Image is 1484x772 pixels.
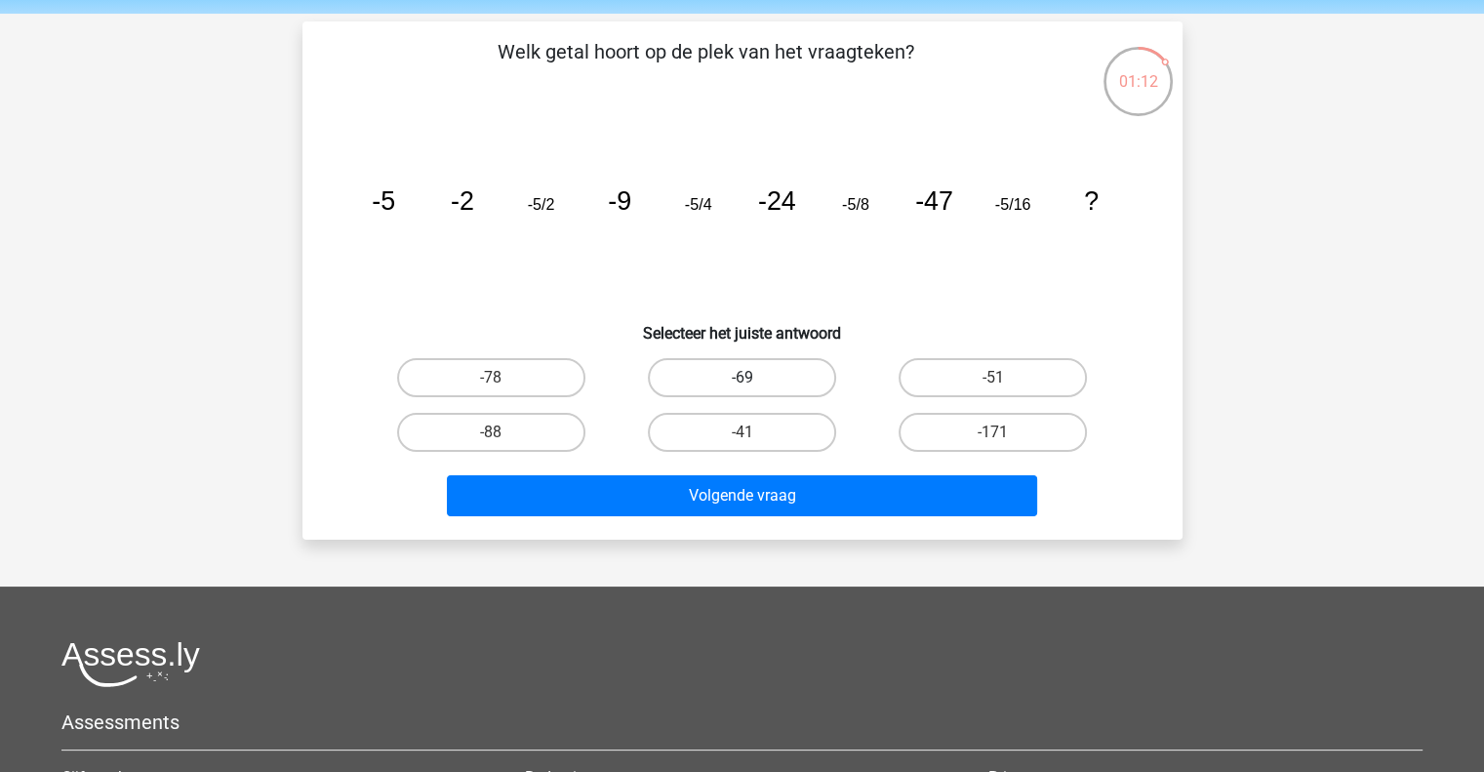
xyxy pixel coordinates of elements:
p: Welk getal hoort op de plek van het vraagteken? [334,37,1078,96]
h5: Assessments [61,711,1423,734]
button: Volgende vraag [447,475,1037,516]
label: -88 [397,413,585,452]
h6: Selecteer het juiste antwoord [334,308,1151,343]
tspan: -5/2 [527,195,554,213]
tspan: -5/16 [994,195,1030,213]
label: -78 [397,358,585,397]
tspan: -9 [608,186,631,216]
tspan: -2 [450,186,473,216]
div: 01:12 [1102,45,1175,94]
tspan: -5/8 [841,195,868,213]
tspan: ? [1084,186,1099,216]
label: -69 [648,358,836,397]
img: Assessly logo [61,641,200,687]
tspan: -5 [372,186,395,216]
label: -51 [899,358,1087,397]
tspan: -5/4 [684,195,711,213]
label: -171 [899,413,1087,452]
tspan: -24 [757,186,795,216]
label: -41 [648,413,836,452]
tspan: -47 [915,186,953,216]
